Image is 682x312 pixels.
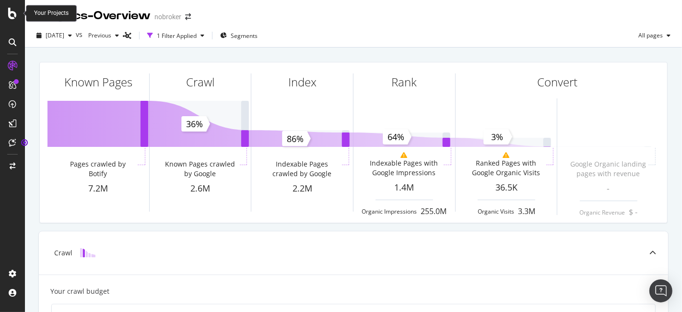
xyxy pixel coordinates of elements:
[162,159,238,179] div: Known Pages crawled by Google
[251,182,353,195] div: 2.2M
[635,31,663,39] span: All pages
[33,28,76,43] button: [DATE]
[186,74,214,90] div: Crawl
[60,159,136,179] div: Pages crawled by Botify
[54,248,72,258] div: Crawl
[366,158,442,178] div: Indexable Pages with Google Impressions
[84,31,111,39] span: Previous
[76,30,84,39] span: vs
[216,28,261,43] button: Segments
[362,207,417,216] div: Organic Impressions
[46,31,64,39] span: 2025 Sep. 1st
[80,248,95,257] img: block-icon
[50,287,109,296] div: Your crawl budget
[649,279,672,302] div: Open Intercom Messenger
[84,28,123,43] button: Previous
[264,159,340,179] div: Indexable Pages crawled by Google
[157,32,197,40] div: 1 Filter Applied
[150,182,251,195] div: 2.6M
[635,28,674,43] button: All pages
[47,182,149,195] div: 7.2M
[154,12,181,22] div: nobroker
[185,13,191,20] div: arrow-right-arrow-left
[231,32,258,40] span: Segments
[33,8,151,24] div: Analytics - Overview
[34,9,69,17] div: Your Projects
[143,28,208,43] button: 1 Filter Applied
[64,74,132,90] div: Known Pages
[288,74,317,90] div: Index
[20,138,29,147] div: Tooltip anchor
[421,206,447,217] div: 255.0M
[353,181,455,194] div: 1.4M
[391,74,417,90] div: Rank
